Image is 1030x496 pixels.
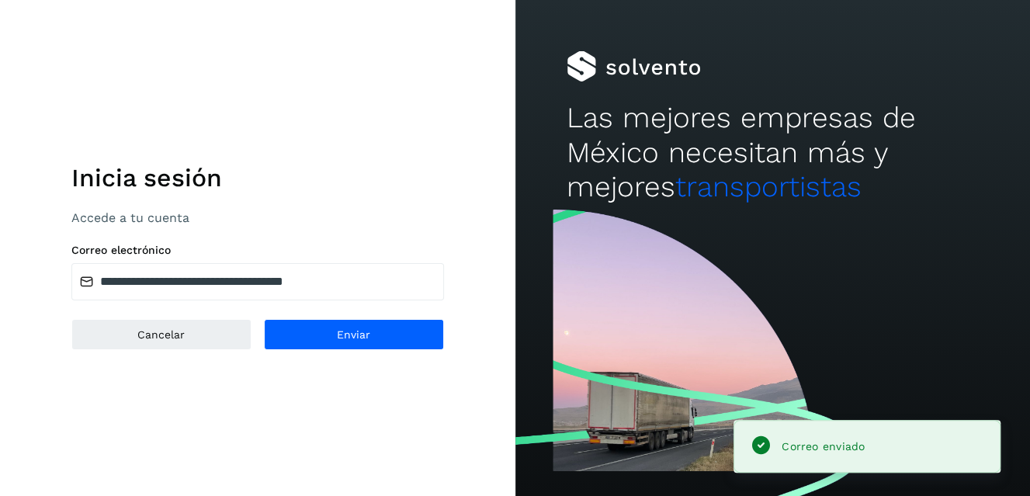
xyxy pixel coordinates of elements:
[675,170,862,203] span: transportistas
[782,440,865,453] span: Correo enviado
[71,210,444,225] p: Accede a tu cuenta
[337,329,370,340] span: Enviar
[264,319,444,350] button: Enviar
[137,329,185,340] span: Cancelar
[567,101,979,204] h2: Las mejores empresas de México necesitan más y mejores
[71,163,444,193] h1: Inicia sesión
[71,319,251,350] button: Cancelar
[71,244,444,257] label: Correo electrónico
